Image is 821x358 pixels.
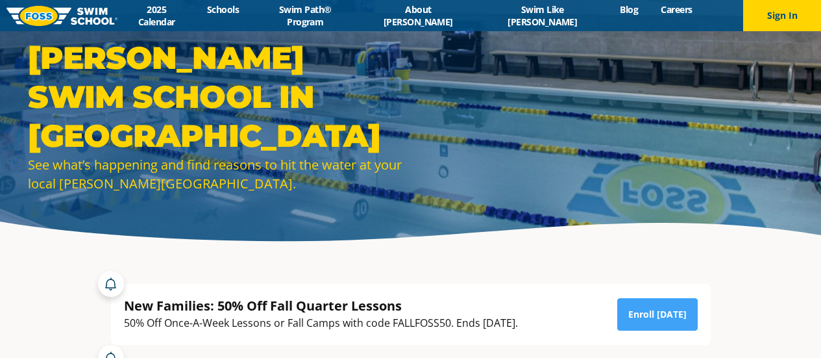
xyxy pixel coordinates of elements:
[609,3,650,16] a: Blog
[251,3,360,28] a: Swim Path® Program
[617,298,698,331] a: Enroll [DATE]
[650,3,704,16] a: Careers
[476,3,609,28] a: Swim Like [PERSON_NAME]
[124,314,518,332] div: 50% Off Once-A-Week Lessons or Fall Camps with code FALLFOSS50. Ends [DATE].
[6,6,117,26] img: FOSS Swim School Logo
[196,3,251,16] a: Schools
[360,3,476,28] a: About [PERSON_NAME]
[117,3,196,28] a: 2025 Calendar
[28,38,404,155] h1: [PERSON_NAME] Swim School in [GEOGRAPHIC_DATA]
[28,155,404,193] div: See what’s happening and find reasons to hit the water at your local [PERSON_NAME][GEOGRAPHIC_DATA].
[124,297,518,314] div: New Families: 50% Off Fall Quarter Lessons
